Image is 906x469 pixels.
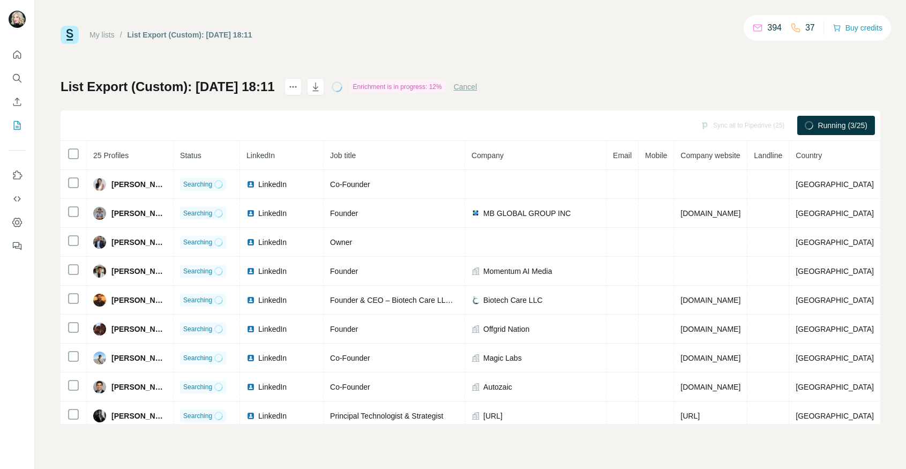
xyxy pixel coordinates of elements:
[833,20,882,35] button: Buy credits
[183,266,212,276] span: Searching
[796,296,874,304] span: [GEOGRAPHIC_DATA]
[258,353,287,363] span: LinkedIn
[128,29,252,40] div: List Export (Custom): [DATE] 18:11
[93,323,106,336] img: Avatar
[330,354,370,362] span: Co-Founder
[61,26,79,44] img: Surfe Logo
[246,238,255,247] img: LinkedIn logo
[246,354,255,362] img: LinkedIn logo
[183,324,212,334] span: Searching
[246,325,255,333] img: LinkedIn logo
[183,295,212,305] span: Searching
[284,78,302,95] button: actions
[183,411,212,421] span: Searching
[471,151,504,160] span: Company
[330,296,536,304] span: Founder & CEO – Biotech Care LLC ([GEOGRAPHIC_DATA])
[246,180,255,189] img: LinkedIn logo
[183,382,212,392] span: Searching
[483,324,529,334] span: Offgrid Nation
[183,237,212,247] span: Searching
[680,151,740,160] span: Company website
[754,151,782,160] span: Landline
[680,354,740,362] span: [DOMAIN_NAME]
[330,151,356,160] span: Job title
[89,31,115,39] a: My lists
[796,383,874,391] span: [GEOGRAPHIC_DATA]
[796,151,822,160] span: Country
[680,412,700,420] span: [URL]
[330,325,358,333] span: Founder
[9,92,26,111] button: Enrich CSV
[330,412,443,420] span: Principal Technologist & Strategist
[330,238,352,247] span: Owner
[471,296,480,304] img: company-logo
[246,151,275,160] span: LinkedIn
[645,151,667,160] span: Mobile
[330,209,358,218] span: Founder
[9,116,26,135] button: My lists
[9,45,26,64] button: Quick start
[258,411,287,421] span: LinkedIn
[93,265,106,278] img: Avatar
[483,266,552,277] span: Momentum AI Media
[258,237,287,248] span: LinkedIn
[483,208,571,219] span: MB GLOBAL GROUP INC
[330,180,370,189] span: Co-Founder
[483,382,512,392] span: Autozaic
[796,238,874,247] span: [GEOGRAPHIC_DATA]
[111,382,167,392] span: [PERSON_NAME]
[350,80,445,93] div: Enrichment is in progress: 12%
[246,296,255,304] img: LinkedIn logo
[93,236,106,249] img: Avatar
[246,383,255,391] img: LinkedIn logo
[183,353,212,363] span: Searching
[796,412,874,420] span: [GEOGRAPHIC_DATA]
[796,209,874,218] span: [GEOGRAPHIC_DATA]
[111,237,167,248] span: [PERSON_NAME]
[258,208,287,219] span: LinkedIn
[111,208,167,219] span: [PERSON_NAME]
[483,353,522,363] span: Magic Labs
[9,213,26,232] button: Dashboard
[93,207,106,220] img: Avatar
[246,267,255,276] img: LinkedIn logo
[258,382,287,392] span: LinkedIn
[9,69,26,88] button: Search
[796,180,874,189] span: [GEOGRAPHIC_DATA]
[111,324,167,334] span: [PERSON_NAME]
[9,236,26,256] button: Feedback
[93,381,106,393] img: Avatar
[454,81,477,92] button: Cancel
[805,21,815,34] p: 37
[483,295,543,306] span: Biotech Care LLC
[680,296,740,304] span: [DOMAIN_NAME]
[258,324,287,334] span: LinkedIn
[93,151,129,160] span: 25 Profiles
[246,412,255,420] img: LinkedIn logo
[93,352,106,364] img: Avatar
[330,383,370,391] span: Co-Founder
[111,179,167,190] span: [PERSON_NAME]
[796,325,874,333] span: [GEOGRAPHIC_DATA]
[9,11,26,28] img: Avatar
[61,78,275,95] h1: List Export (Custom): [DATE] 18:11
[180,151,201,160] span: Status
[767,21,782,34] p: 394
[111,266,167,277] span: [PERSON_NAME]
[120,29,122,40] li: /
[613,151,632,160] span: Email
[183,180,212,189] span: Searching
[258,179,287,190] span: LinkedIn
[818,120,867,131] span: Running (3/25)
[93,178,106,191] img: Avatar
[93,294,106,307] img: Avatar
[258,295,287,306] span: LinkedIn
[9,166,26,185] button: Use Surfe on LinkedIn
[111,295,167,306] span: [PERSON_NAME]
[680,209,740,218] span: [DOMAIN_NAME]
[111,353,167,363] span: [PERSON_NAME]
[330,267,358,276] span: Founder
[471,209,480,218] img: company-logo
[93,410,106,422] img: Avatar
[258,266,287,277] span: LinkedIn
